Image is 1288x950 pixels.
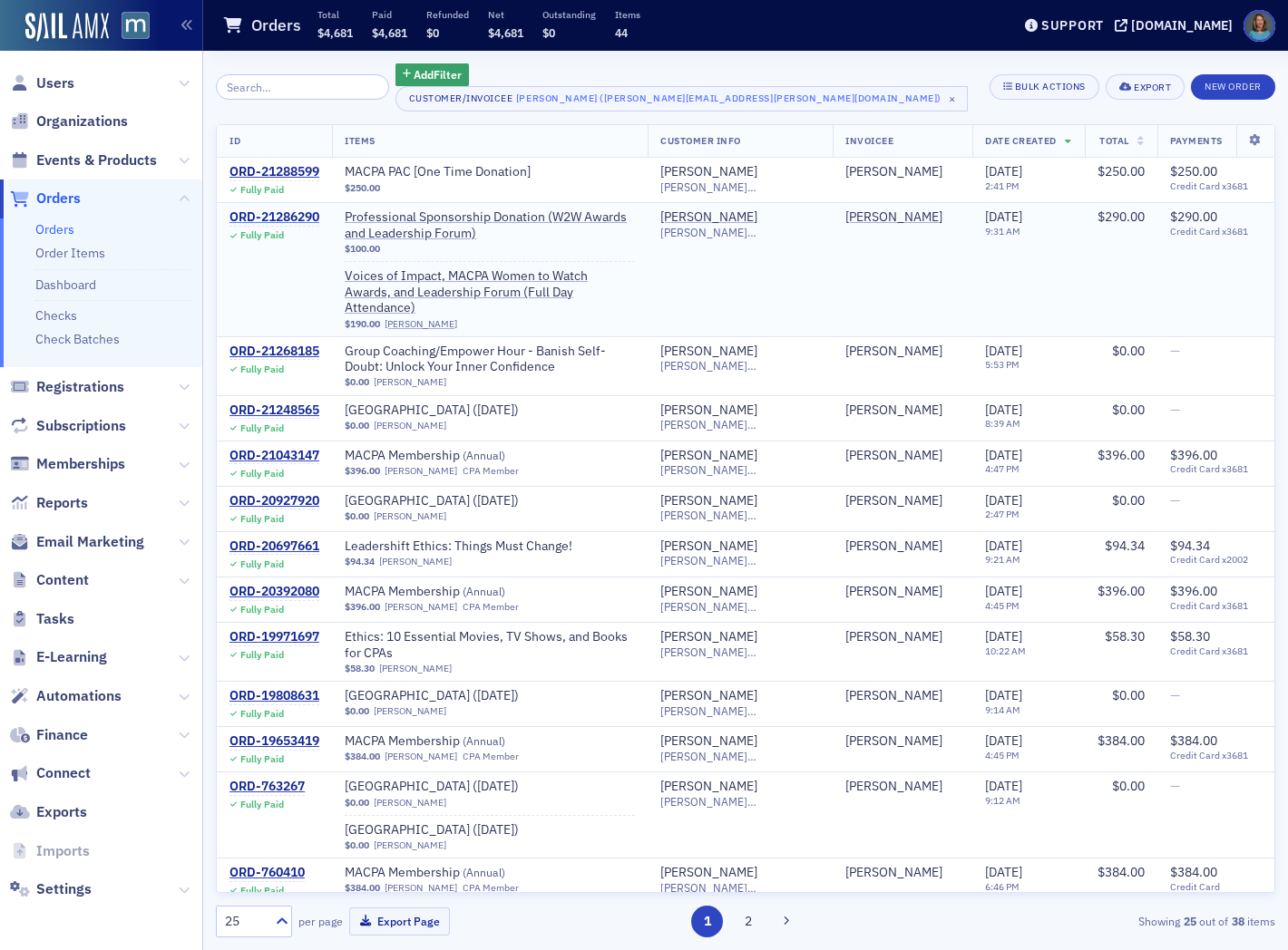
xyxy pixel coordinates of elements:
span: $58.30 [1170,628,1210,645]
span: $190.00 [345,318,380,330]
span: Profile [1244,10,1275,42]
a: ORD-763267 [229,779,305,795]
a: [GEOGRAPHIC_DATA] ([DATE]) [345,493,573,509]
a: ORD-19971697 [229,629,319,645]
div: [PERSON_NAME] [660,779,757,795]
span: [DATE] [985,628,1022,645]
a: [PERSON_NAME] [845,865,942,881]
a: Settings [10,879,92,899]
div: ORD-21286290 [229,209,319,226]
a: Check Batches [35,331,120,347]
span: $0.00 [1112,343,1145,359]
a: E-Learning [10,647,107,667]
a: MACPA PAC [One Time Donation] [345,164,573,180]
span: MACPA Membership [345,584,573,600]
span: — [1170,492,1180,509]
a: [PERSON_NAME] [379,556,452,567]
a: [PERSON_NAME] [385,465,457,477]
span: Registrations [36,377,124,397]
a: MACPA Membership (Annual) [345,448,573,464]
img: SailAMX [25,13,109,42]
span: MACPA Membership [345,733,573,750]
span: ( Annual ) [463,733,505,748]
div: [PERSON_NAME] [660,209,757,226]
a: [PERSON_NAME] [660,865,757,881]
span: Reports [36,493,88,513]
span: $94.34 [345,556,375,567]
div: ORD-20392080 [229,584,319,600]
button: AddFilter [395,63,470,86]
div: ORD-21248565 [229,402,319,419]
a: Voices of Impact, MACPA Women to Watch Awards, and Leadership Forum (Full Day Attendance) [345,268,635,316]
a: [PERSON_NAME] [845,733,942,750]
a: Events & Products [10,150,157,170]
span: Settings [36,879,92,899]
div: [PERSON_NAME] [660,688,757,704]
span: Credit Card x3681 [1170,645,1262,657]
time: 8:39 AM [985,417,1020,430]
div: [PERSON_NAME] [845,448,942,464]
span: $94.34 [1170,538,1210,554]
span: Imports [36,841,90,861]
a: [PERSON_NAME] [845,209,942,226]
span: Stephanie Rutter [845,493,960,509]
time: 4:45 PM [985,599,1020,612]
span: Items [345,134,376,147]
span: $396.00 [345,601,380,613]
span: $0.00 [345,376,369,388]
span: [DATE] [985,208,1022,225]
a: [PERSON_NAME] [845,164,942,180]
span: $0.00 [1112,687,1145,703]
a: [PERSON_NAME] [660,402,757,419]
a: [PERSON_NAME] [660,733,757,750]
a: ORD-21043147 [229,448,319,464]
div: Fully Paid [240,649,284,661]
span: Stephanie Rutter [845,402,960,419]
span: Content [36,570,89,590]
a: [GEOGRAPHIC_DATA] ([DATE]) [345,779,573,795]
div: ORD-21268185 [229,344,319,360]
a: ORD-21288599 [229,164,319,180]
span: Invoicee [845,134,893,147]
a: Group Coaching/Empower Hour - Banish Self-Doubt: Unlock Your Inner Confidence [345,344,635,375]
a: [PERSON_NAME] [845,779,942,795]
div: Fully Paid [240,513,284,525]
span: × [944,91,961,107]
span: Add Filter [414,66,462,82]
button: [DOMAIN_NAME] [1115,19,1239,32]
span: $250.00 [345,182,380,194]
div: Fully Paid [240,184,284,196]
span: [PERSON_NAME][EMAIL_ADDRESS][PERSON_NAME][DOMAIN_NAME] [660,180,820,194]
a: Organizations [10,111,128,131]
span: [PERSON_NAME][EMAIL_ADDRESS][PERSON_NAME][DOMAIN_NAME] [660,554,820,567]
a: [PERSON_NAME] [385,601,457,613]
a: [PERSON_NAME] [660,344,757,360]
a: Order Items [35,245,105,261]
a: [PERSON_NAME] [660,493,757,509]
a: [PERSON_NAME] [845,344,942,360]
a: ORD-20927920 [229,493,319,509]
a: [PERSON_NAME] [845,584,942,600]
div: CPA Member [463,601,519,613]
span: Stephanie Rutter [845,164,960,180]
span: MACPA Town Hall (August 2023) [345,688,573,704]
span: MACPA Membership [345,448,573,464]
a: [PERSON_NAME] [379,663,452,674]
span: Stephanie Rutter [845,344,960,360]
span: Finance [36,725,88,745]
span: Credit Card x3681 [1170,600,1262,612]
span: Orders [36,189,81,208]
span: [DATE] [985,343,1022,359]
time: 9:14 AM [985,703,1020,716]
div: ORD-20697661 [229,538,319,555]
span: MACPA Town Hall (August 2022) [345,779,573,795]
a: [PERSON_NAME] [374,705,446,717]
a: Imports [10,841,90,861]
span: [DATE] [985,687,1022,703]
